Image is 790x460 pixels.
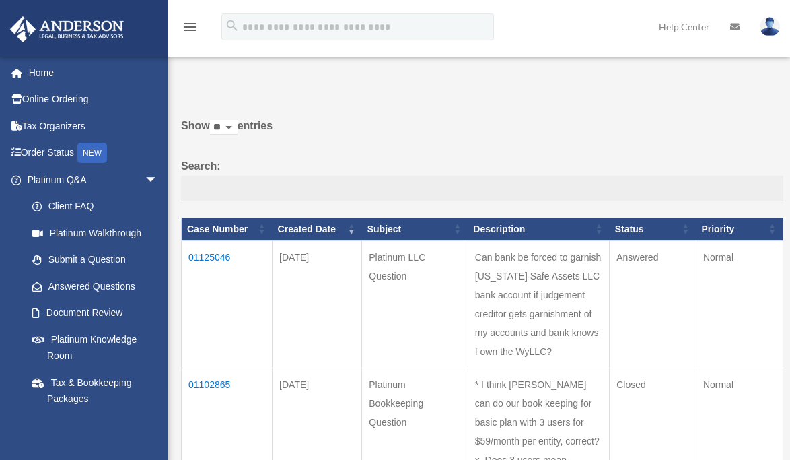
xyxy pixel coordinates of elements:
a: Document Review [19,300,172,327]
a: Land Trust & Deed Forum [19,412,172,439]
a: Platinum Walkthrough [19,220,172,247]
div: NEW [77,143,107,163]
th: Subject: activate to sort column ascending [362,218,468,240]
input: Search: [181,176,783,201]
th: Created Date: activate to sort column ascending [273,218,362,240]
th: Case Number: activate to sort column ascending [182,218,273,240]
a: Answered Questions [19,273,165,300]
td: Platinum LLC Question [362,240,468,368]
a: Submit a Question [19,247,172,273]
td: Can bank be forced to garnish [US_STATE] Safe Assets LLC bank account if judgement creditor gets ... [468,240,609,368]
a: Online Ordering [9,86,178,113]
i: search [225,18,240,33]
td: Answered [610,240,696,368]
a: Client FAQ [19,193,172,220]
th: Priority: activate to sort column ascending [696,218,783,240]
img: Anderson Advisors Platinum Portal [6,16,128,42]
th: Description: activate to sort column ascending [468,218,609,240]
i: menu [182,19,198,35]
a: menu [182,24,198,35]
td: 01125046 [182,240,273,368]
td: [DATE] [273,240,362,368]
select: Showentries [210,120,238,135]
a: Platinum Knowledge Room [19,326,172,369]
a: Order StatusNEW [9,139,178,167]
a: Tax & Bookkeeping Packages [19,369,172,412]
a: Platinum Q&Aarrow_drop_down [9,166,172,193]
label: Show entries [181,117,783,149]
a: Home [9,59,178,86]
label: Search: [181,157,783,201]
th: Status: activate to sort column ascending [610,218,696,240]
a: Tax Organizers [9,112,178,139]
span: arrow_drop_down [145,166,172,194]
img: User Pic [760,17,780,36]
td: Normal [696,240,783,368]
